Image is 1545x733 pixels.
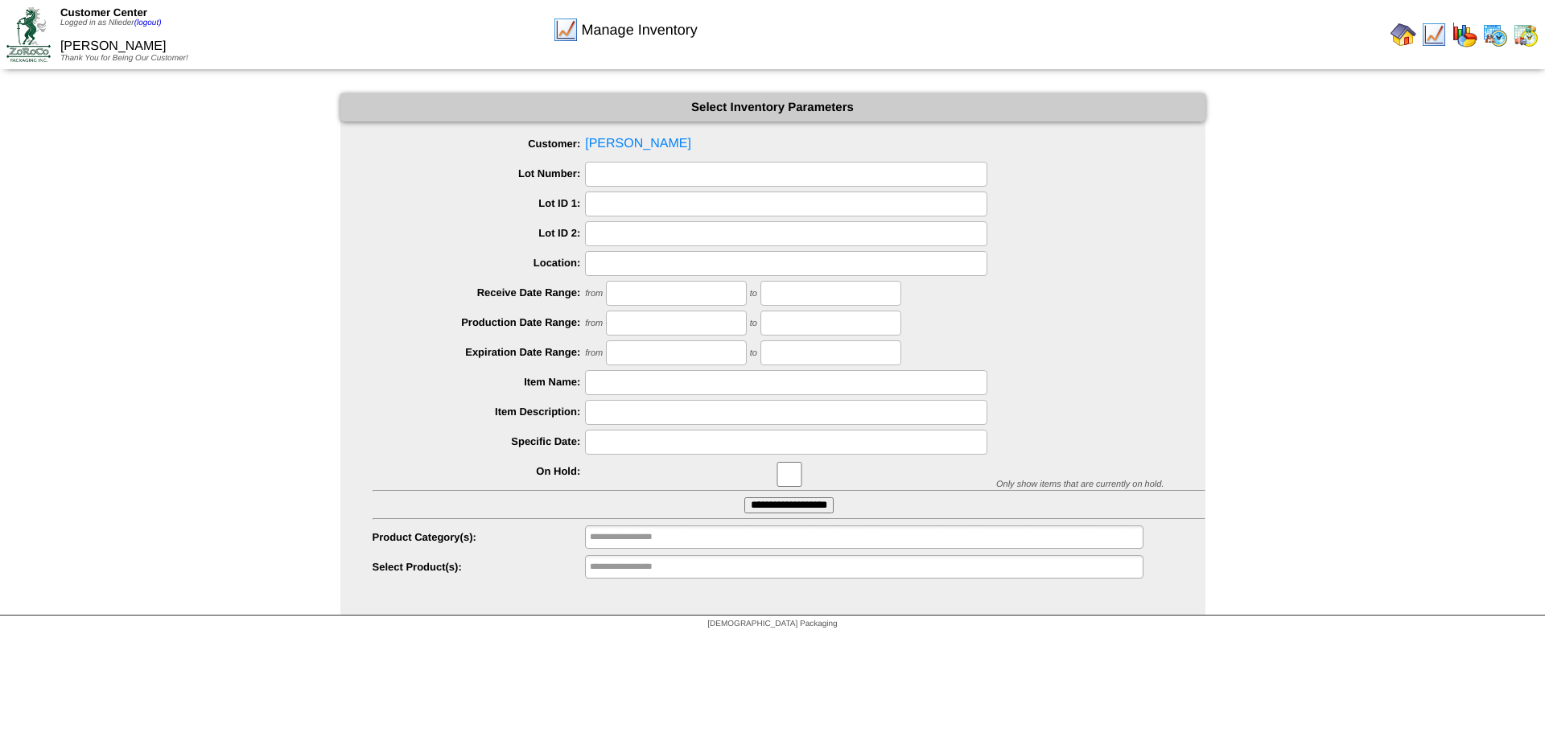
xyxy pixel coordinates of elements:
[1421,22,1447,47] img: line_graph.gif
[585,289,603,299] span: from
[582,22,698,39] span: Manage Inventory
[6,7,51,61] img: ZoRoCo_Logo(Green%26Foil)%20jpg.webp
[1482,22,1508,47] img: calendarprod.gif
[60,6,147,19] span: Customer Center
[707,620,837,628] span: [DEMOGRAPHIC_DATA] Packaging
[373,197,586,209] label: Lot ID 1:
[1452,22,1477,47] img: graph.gif
[373,435,586,447] label: Specific Date:
[585,348,603,358] span: from
[373,561,586,573] label: Select Product(s):
[750,319,757,328] span: to
[373,132,1205,156] span: [PERSON_NAME]
[373,227,586,239] label: Lot ID 2:
[750,289,757,299] span: to
[60,19,162,27] span: Logged in as Nlieder
[373,286,586,299] label: Receive Date Range:
[585,319,603,328] span: from
[373,316,586,328] label: Production Date Range:
[373,346,586,358] label: Expiration Date Range:
[340,93,1205,121] div: Select Inventory Parameters
[373,167,586,179] label: Lot Number:
[373,465,586,477] label: On Hold:
[996,480,1164,489] span: Only show items that are currently on hold.
[373,257,586,269] label: Location:
[1513,22,1539,47] img: calendarinout.gif
[553,17,579,43] img: line_graph.gif
[373,138,586,150] label: Customer:
[373,406,586,418] label: Item Description:
[60,54,188,63] span: Thank You for Being Our Customer!
[1390,22,1416,47] img: home.gif
[60,39,167,53] span: [PERSON_NAME]
[750,348,757,358] span: to
[373,531,586,543] label: Product Category(s):
[373,376,586,388] label: Item Name:
[134,19,162,27] a: (logout)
